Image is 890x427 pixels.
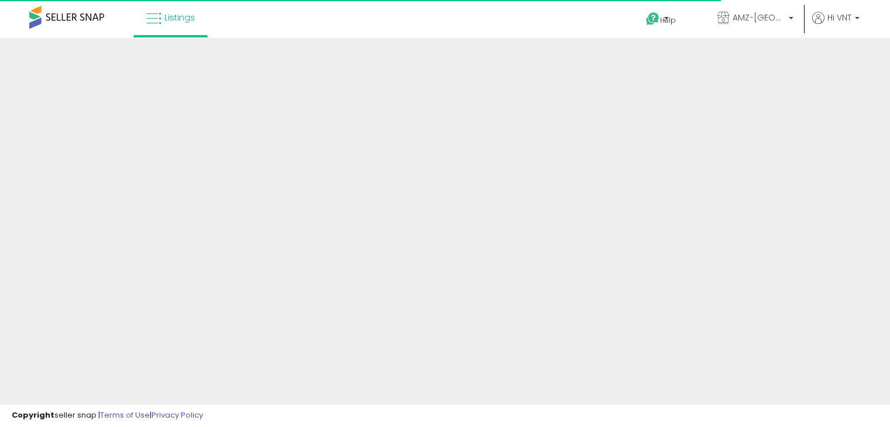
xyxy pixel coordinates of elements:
span: Listings [164,12,195,23]
a: Privacy Policy [152,409,203,421]
span: AMZ-[GEOGRAPHIC_DATA] [733,12,785,23]
a: Terms of Use [100,409,150,421]
span: Help [660,15,676,25]
div: seller snap | | [12,410,203,421]
a: Help [637,3,699,38]
span: Hi VNT [827,12,851,23]
i: Get Help [645,12,660,26]
a: Hi VNT [812,12,860,38]
strong: Copyright [12,409,54,421]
